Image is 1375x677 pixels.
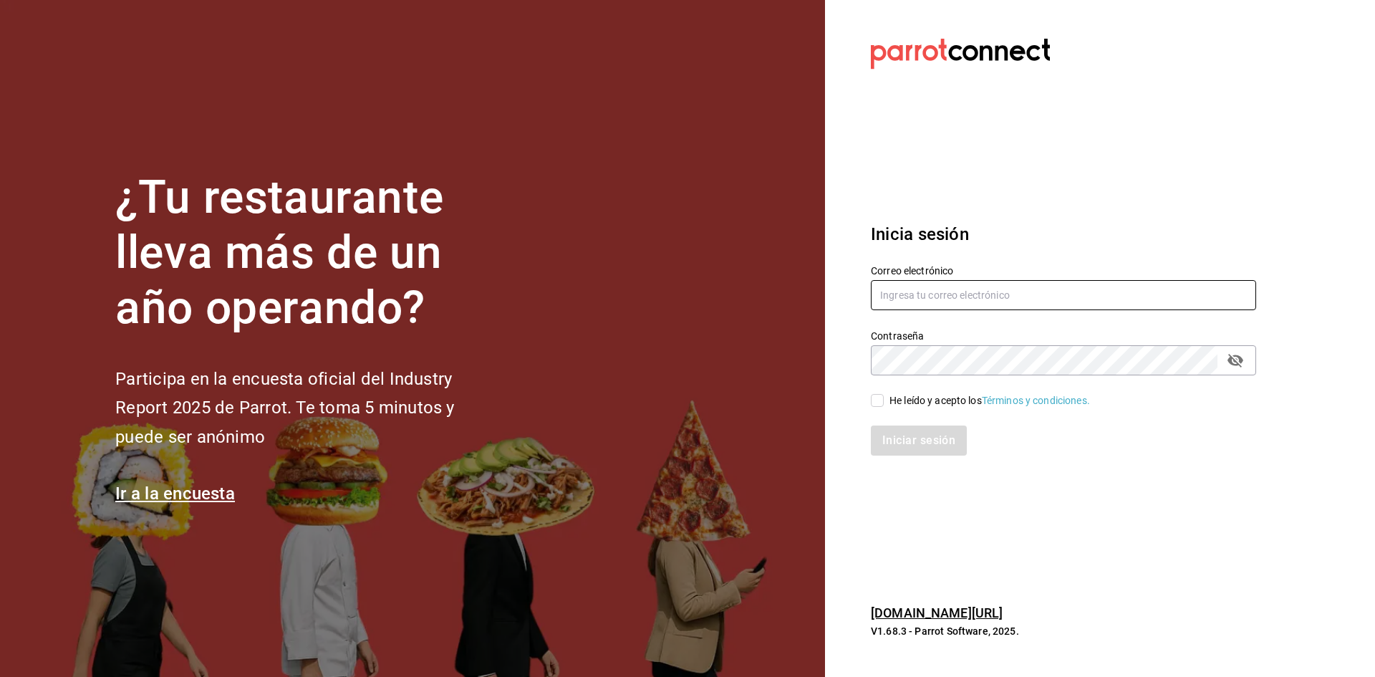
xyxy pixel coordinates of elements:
[871,221,1256,247] h3: Inicia sesión
[982,395,1090,406] a: Términos y condiciones.
[115,365,502,452] h2: Participa en la encuesta oficial del Industry Report 2025 de Parrot. Te toma 5 minutos y puede se...
[889,393,1090,408] div: He leído y acepto los
[871,266,1256,276] label: Correo electrónico
[115,171,502,335] h1: ¿Tu restaurante lleva más de un año operando?
[871,280,1256,310] input: Ingresa tu correo electrónico
[1223,348,1248,373] button: passwordField
[871,605,1003,620] a: [DOMAIN_NAME][URL]
[115,484,235,504] a: Ir a la encuesta
[871,331,1256,341] label: Contraseña
[871,624,1256,638] p: V1.68.3 - Parrot Software, 2025.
